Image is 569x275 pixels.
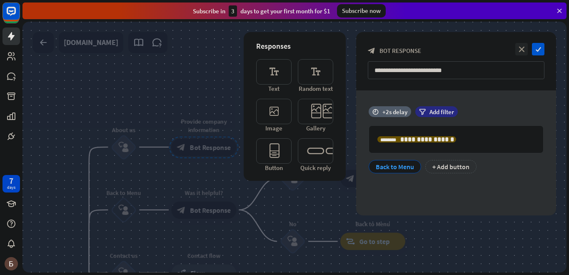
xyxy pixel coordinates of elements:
button: Open LiveChat chat widget [7,3,32,28]
div: Subscribe in days to get your first month for $1 [193,5,330,17]
div: Subscribe now [337,4,386,17]
span: Bot Response [379,47,421,55]
i: check [532,43,544,55]
div: 7 [9,177,13,185]
i: close [515,43,528,55]
i: block_bot_response [368,47,375,55]
span: Add filter [429,108,454,116]
i: time [372,109,379,115]
a: 7 days [2,175,20,192]
div: + Add button [425,160,477,173]
div: Back to Menu [376,160,414,173]
div: 3 [229,5,237,17]
div: +2s delay [382,108,407,116]
i: filter [419,109,426,115]
div: days [7,185,15,190]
